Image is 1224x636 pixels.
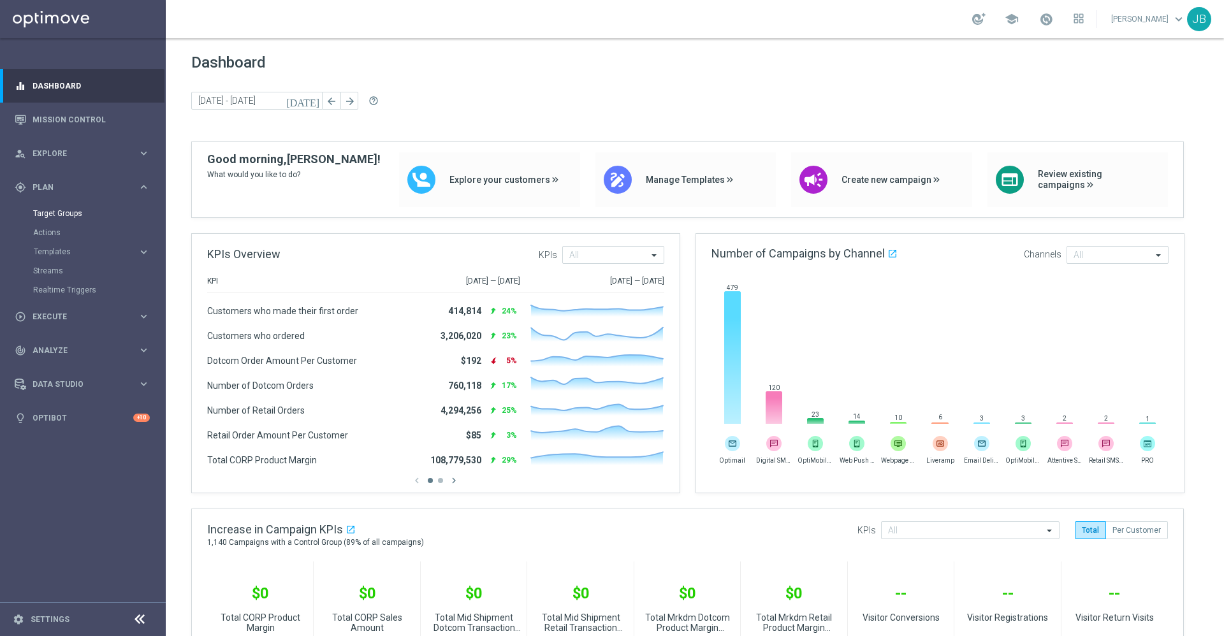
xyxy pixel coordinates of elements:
[15,311,26,322] i: play_circle_outline
[33,223,164,242] div: Actions
[133,414,150,422] div: +10
[34,248,125,256] span: Templates
[15,103,150,136] div: Mission Control
[14,115,150,125] button: Mission Control
[1110,10,1187,29] a: [PERSON_NAME]keyboard_arrow_down
[33,103,150,136] a: Mission Control
[33,313,138,321] span: Execute
[33,347,138,354] span: Analyze
[1172,12,1186,26] span: keyboard_arrow_down
[33,228,133,238] a: Actions
[15,69,150,103] div: Dashboard
[33,69,150,103] a: Dashboard
[13,614,24,625] i: settings
[15,182,26,193] i: gps_fixed
[33,266,133,276] a: Streams
[14,413,150,423] button: lightbulb Optibot +10
[15,379,138,390] div: Data Studio
[33,150,138,157] span: Explore
[33,285,133,295] a: Realtime Triggers
[33,247,150,257] button: Templates keyboard_arrow_right
[1005,12,1019,26] span: school
[14,379,150,389] button: Data Studio keyboard_arrow_right
[33,208,133,219] a: Target Groups
[138,378,150,390] i: keyboard_arrow_right
[138,147,150,159] i: keyboard_arrow_right
[15,182,138,193] div: Plan
[15,148,138,159] div: Explore
[33,242,164,261] div: Templates
[138,246,150,258] i: keyboard_arrow_right
[138,310,150,322] i: keyboard_arrow_right
[15,345,26,356] i: track_changes
[15,311,138,322] div: Execute
[15,412,26,424] i: lightbulb
[31,616,69,623] a: Settings
[14,182,150,192] button: gps_fixed Plan keyboard_arrow_right
[33,280,164,300] div: Realtime Triggers
[15,401,150,435] div: Optibot
[14,312,150,322] button: play_circle_outline Execute keyboard_arrow_right
[14,81,150,91] button: equalizer Dashboard
[34,248,138,256] div: Templates
[15,80,26,92] i: equalizer
[138,344,150,356] i: keyboard_arrow_right
[15,345,138,356] div: Analyze
[33,380,138,388] span: Data Studio
[33,184,138,191] span: Plan
[33,261,164,280] div: Streams
[14,345,150,356] button: track_changes Analyze keyboard_arrow_right
[138,181,150,193] i: keyboard_arrow_right
[1187,7,1211,31] div: JB
[15,148,26,159] i: person_search
[33,204,164,223] div: Target Groups
[33,401,133,435] a: Optibot
[14,148,150,159] button: person_search Explore keyboard_arrow_right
